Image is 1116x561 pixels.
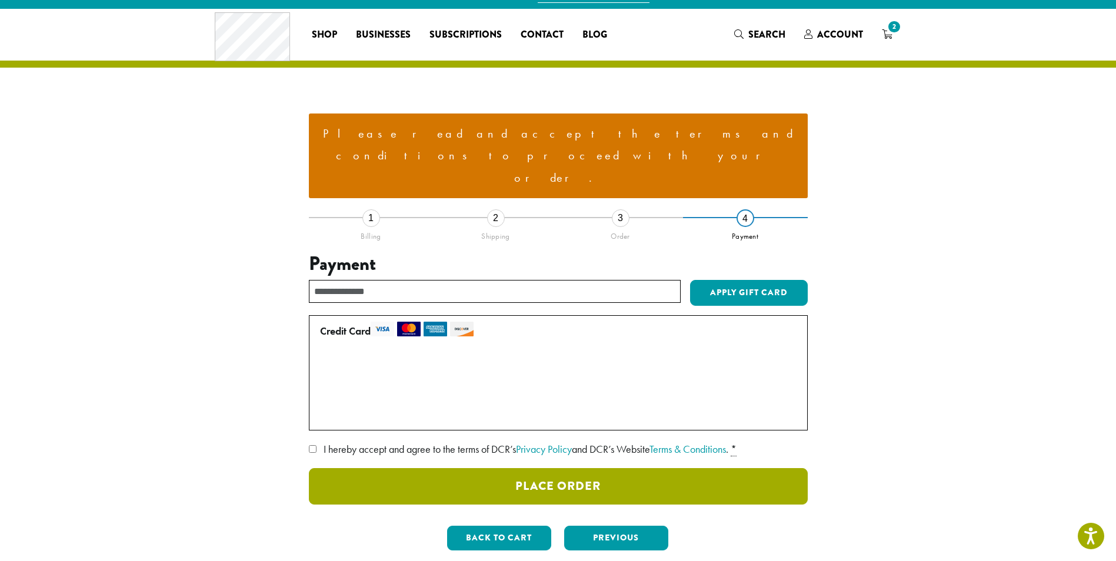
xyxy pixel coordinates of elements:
[309,445,317,453] input: I hereby accept and agree to the terms of DCR’sPrivacy Policyand DCR’s WebsiteTerms & Conditions. *
[362,209,380,227] div: 1
[748,28,785,41] span: Search
[318,123,798,189] li: Please read and accept the terms and conditions to proceed with your order.
[886,19,902,35] span: 2
[731,442,737,456] abbr: required
[737,209,754,227] div: 4
[690,280,808,306] button: Apply Gift Card
[558,227,683,241] div: Order
[309,227,434,241] div: Billing
[309,253,808,275] h3: Payment
[683,227,808,241] div: Payment
[612,209,629,227] div: 3
[309,468,808,505] button: Place Order
[320,322,792,340] label: Credit Card
[521,28,564,42] span: Contact
[324,442,728,456] span: I hereby accept and agree to the terms of DCR’s and DCR’s Website .
[434,227,558,241] div: Shipping
[450,322,474,336] img: discover
[397,322,421,336] img: mastercard
[356,28,411,42] span: Businesses
[302,25,347,44] a: Shop
[564,526,668,550] button: Previous
[424,322,447,336] img: amex
[725,25,795,44] a: Search
[371,322,394,336] img: visa
[582,28,607,42] span: Blog
[817,28,863,41] span: Account
[312,28,337,42] span: Shop
[487,209,505,227] div: 2
[516,442,572,456] a: Privacy Policy
[447,526,551,550] button: Back to cart
[429,28,502,42] span: Subscriptions
[649,442,726,456] a: Terms & Conditions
